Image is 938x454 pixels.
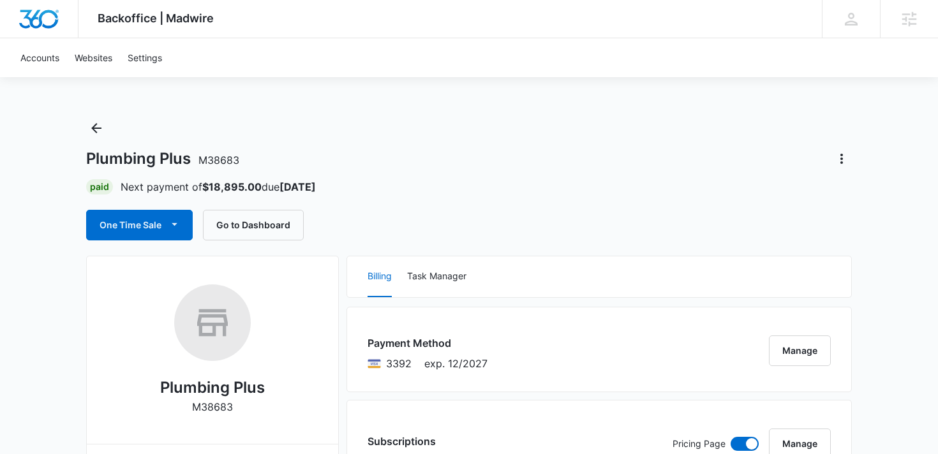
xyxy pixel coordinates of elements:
[67,38,120,77] a: Websites
[86,179,113,194] div: Paid
[86,118,107,138] button: Back
[98,11,214,25] span: Backoffice | Madwire
[368,256,392,297] button: Billing
[86,149,239,168] h1: Plumbing Plus
[407,256,466,297] button: Task Manager
[202,180,262,193] strong: $18,895.00
[368,335,488,351] h3: Payment Method
[160,376,265,399] h2: Plumbing Plus
[121,179,316,194] p: Next payment of due
[86,210,193,240] button: One Time Sale
[198,154,239,166] span: M38683
[386,356,412,371] span: Visa ending with
[831,149,852,169] button: Actions
[368,434,436,449] h3: Subscriptions
[13,38,67,77] a: Accounts
[769,335,831,366] button: Manage
[203,210,304,240] button: Go to Dashboard
[120,38,170,77] a: Settings
[673,437,726,451] p: Pricing Page
[279,180,316,193] strong: [DATE]
[424,356,488,371] span: exp. 12/2027
[192,399,233,414] p: M38683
